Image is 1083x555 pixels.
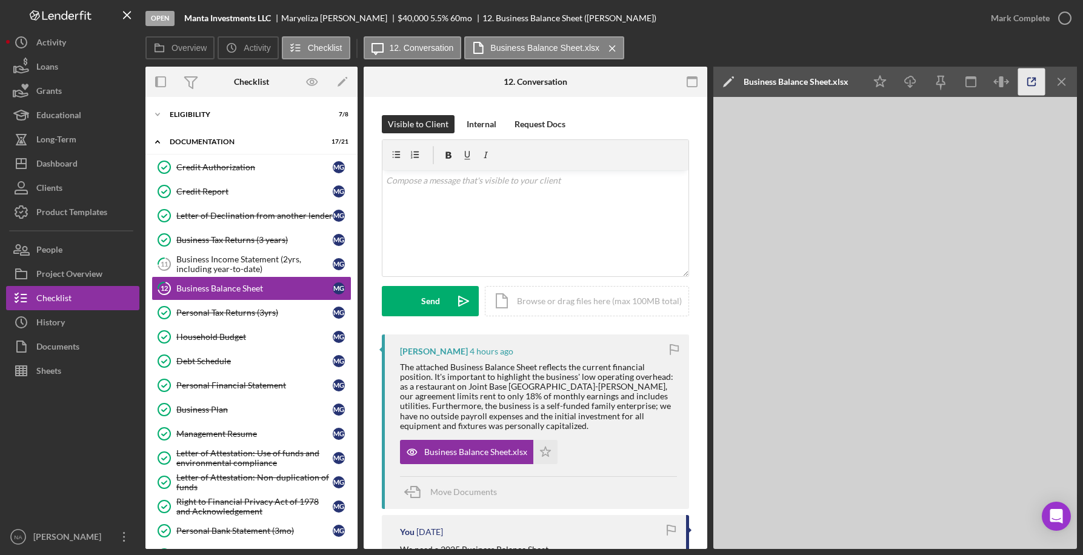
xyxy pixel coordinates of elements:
[176,448,333,468] div: Letter of Attestation: Use of funds and environmental compliance
[152,519,352,543] a: Personal Bank Statement (3mo)MG
[176,332,333,342] div: Household Budget
[333,404,345,416] div: M G
[333,355,345,367] div: M G
[152,155,352,179] a: Credit AuthorizationMG
[333,331,345,343] div: M G
[461,115,502,133] button: Internal
[333,428,345,440] div: M G
[176,187,333,196] div: Credit Report
[152,349,352,373] a: Debt ScheduleMG
[333,500,345,513] div: M G
[244,43,270,53] label: Activity
[991,6,1050,30] div: Mark Complete
[470,347,513,356] time: 2025-09-28 14:52
[333,525,345,537] div: M G
[388,115,448,133] div: Visible to Client
[979,6,1077,30] button: Mark Complete
[450,13,472,23] div: 60 mo
[504,77,567,87] div: 12. Conversation
[282,36,350,59] button: Checklist
[390,43,454,53] label: 12. Conversation
[176,405,333,414] div: Business Plan
[152,276,352,301] a: 12Business Balance SheetMG
[176,284,333,293] div: Business Balance Sheet
[281,13,398,23] div: Maryeliza [PERSON_NAME]
[333,379,345,391] div: M G
[333,161,345,173] div: M G
[490,43,599,53] label: Business Balance Sheet.xlsx
[152,325,352,349] a: Household BudgetMG
[416,527,443,537] time: 2025-09-20 01:42
[30,525,109,552] div: [PERSON_NAME]
[152,422,352,446] a: Management ResumeMG
[176,526,333,536] div: Personal Bank Statement (3mo)
[176,429,333,439] div: Management Resume
[400,477,509,507] button: Move Documents
[152,373,352,397] a: Personal Financial StatementMG
[482,13,656,23] div: 12. Business Balance Sheet ([PERSON_NAME])
[308,43,342,53] label: Checklist
[184,13,271,23] b: Manta Investments LLC
[152,397,352,422] a: Business PlanMG
[333,476,345,488] div: M G
[170,138,318,145] div: Documentation
[400,347,468,356] div: [PERSON_NAME]
[234,77,269,87] div: Checklist
[430,487,497,497] span: Move Documents
[176,381,333,390] div: Personal Financial Statement
[421,286,440,316] div: Send
[176,308,333,317] div: Personal Tax Returns (3yrs)
[467,115,496,133] div: Internal
[400,362,677,431] div: The attached Business Balance Sheet reflects the current financial position. It's important to hi...
[333,258,345,270] div: M G
[176,162,333,172] div: Credit Authorization
[327,138,348,145] div: 17 / 21
[424,447,527,457] div: Business Balance Sheet.xlsx
[6,525,139,549] button: NA[PERSON_NAME]
[333,307,345,319] div: M G
[152,228,352,252] a: Business Tax Returns (3 years)MG
[172,43,207,53] label: Overview
[333,452,345,464] div: M G
[176,254,333,274] div: Business Income Statement (2yrs, including year-to-date)
[176,235,333,245] div: Business Tax Returns (3 years)
[333,282,345,294] div: M G
[176,473,333,492] div: Letter of Attestation: Non-duplication of funds
[145,36,215,59] button: Overview
[152,204,352,228] a: Letter of Declination from another lenderMG
[400,440,558,464] button: Business Balance Sheet.xlsx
